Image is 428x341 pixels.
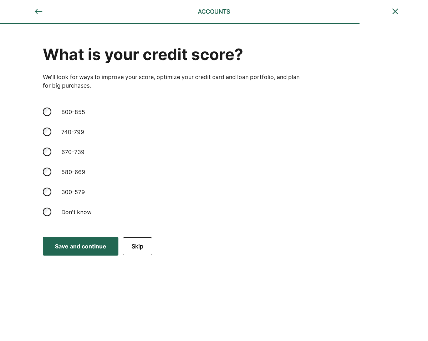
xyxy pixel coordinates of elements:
[153,7,275,16] div: ACCOUNTS
[43,45,243,64] div: What is your credit score?
[43,237,118,256] button: Save and continue
[43,73,300,90] div: We'll look for ways to improve your score, optimize your credit card and loan portfolio, and plan...
[57,123,88,140] div: 740-799
[57,203,96,221] div: Don't know
[57,183,89,201] div: 300-579
[123,237,152,255] button: Skip
[57,143,89,160] div: 670-739
[57,163,90,181] div: 580-669
[55,242,106,251] div: Save and continue
[57,103,90,120] div: 800-855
